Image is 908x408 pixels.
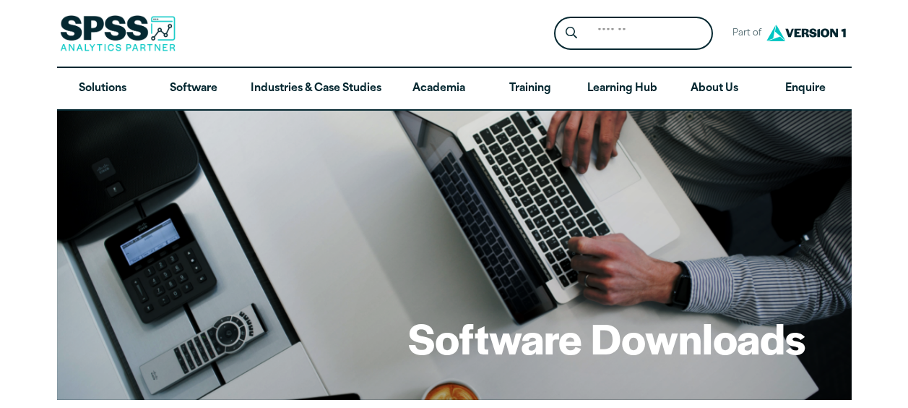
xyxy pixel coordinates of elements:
a: Solutions [57,68,148,110]
a: Learning Hub [576,68,669,110]
a: About Us [669,68,760,110]
button: Search magnifying glass icon [558,20,584,47]
a: Training [484,68,575,110]
a: Industries & Case Studies [239,68,393,110]
svg: Search magnifying glass icon [566,27,577,39]
img: Version1 Logo [763,20,849,46]
nav: Desktop version of site main menu [57,68,852,110]
a: Enquire [760,68,851,110]
a: Academia [393,68,484,110]
h1: Software Downloads [408,310,805,366]
form: Site Header Search Form [554,17,713,51]
a: Software [148,68,239,110]
span: Part of [725,23,763,44]
img: SPSS Analytics Partner [60,15,176,51]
